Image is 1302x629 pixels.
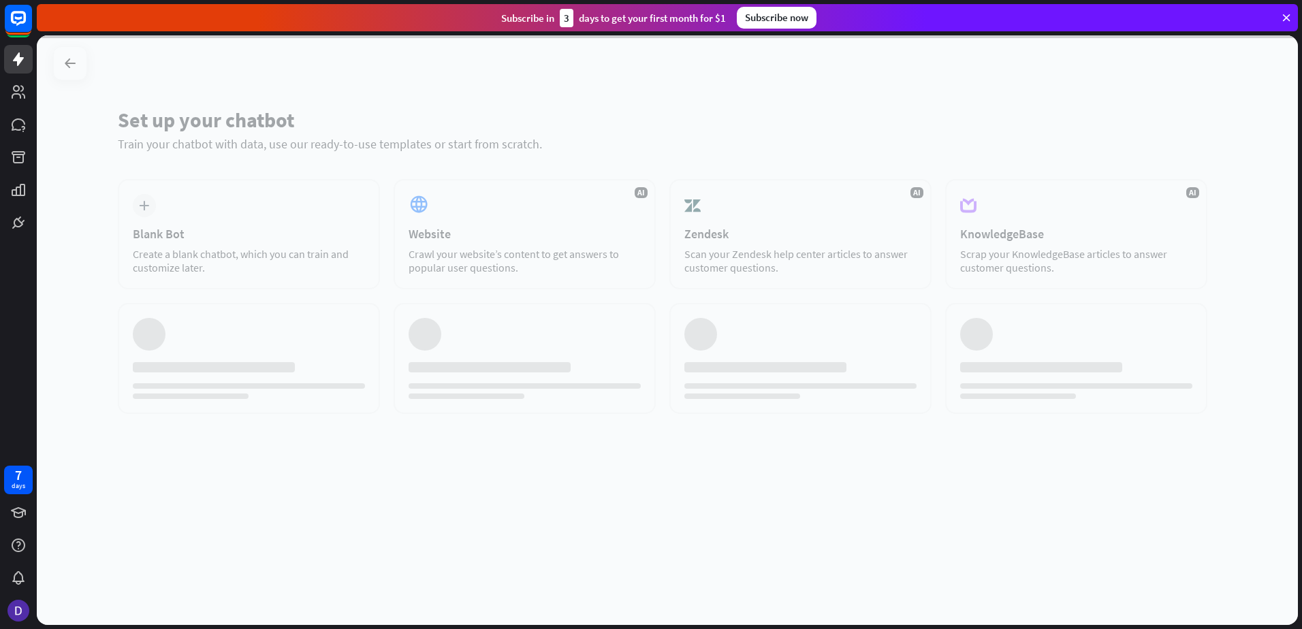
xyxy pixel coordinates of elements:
[12,481,25,491] div: days
[15,469,22,481] div: 7
[4,466,33,494] a: 7 days
[560,9,573,27] div: 3
[737,7,816,29] div: Subscribe now
[501,9,726,27] div: Subscribe in days to get your first month for $1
